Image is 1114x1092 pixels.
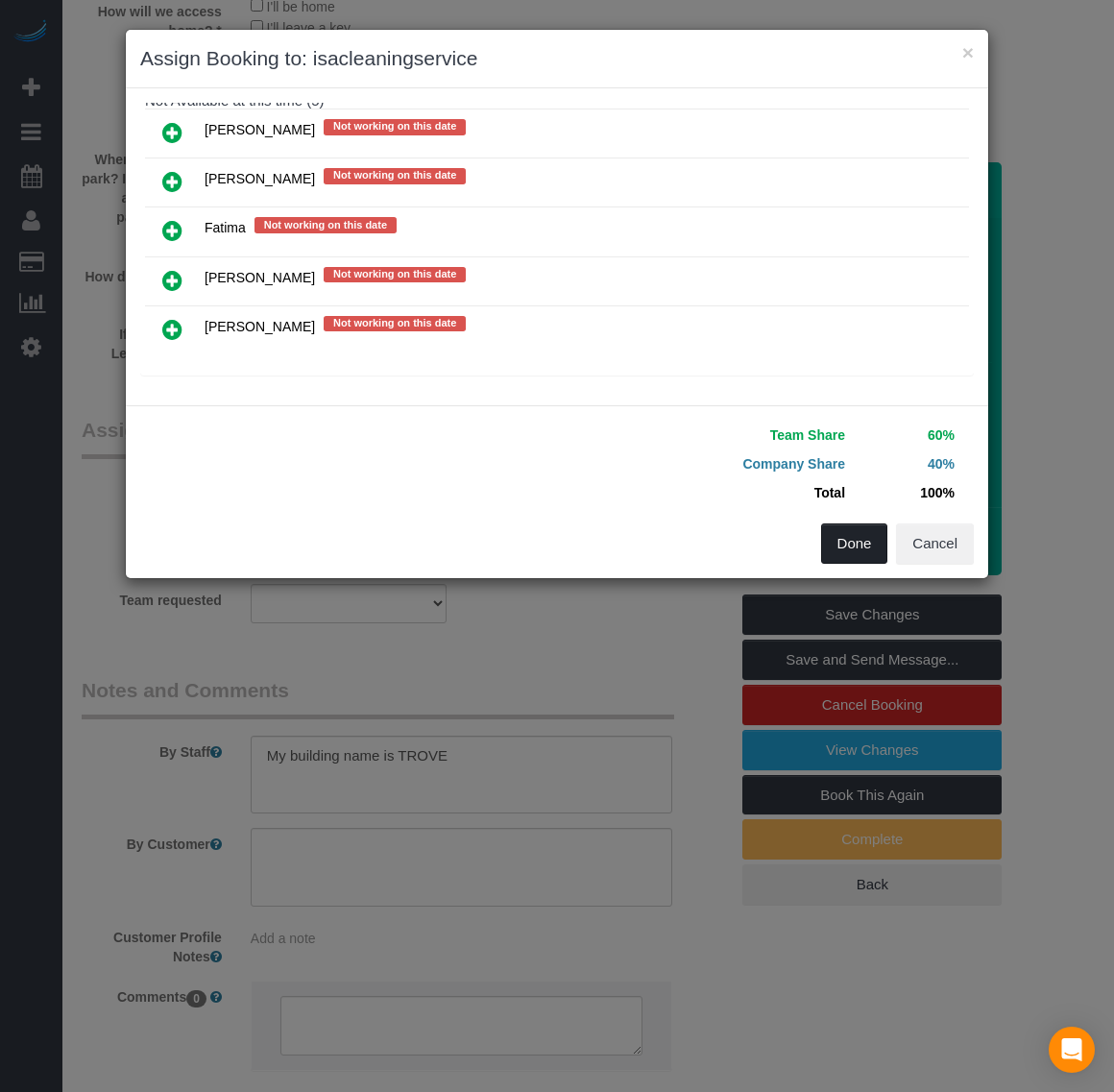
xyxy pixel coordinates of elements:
[571,449,850,478] td: Company Share
[571,478,850,507] td: Total
[821,523,888,564] button: Done
[254,217,397,232] span: Not working on this date
[324,119,466,134] span: Not working on this date
[571,421,850,449] td: Team Share
[205,221,246,236] span: Fatima
[140,44,974,73] h3: Assign Booking to: isacleaningservice
[850,421,959,449] td: 60%
[324,168,466,183] span: Not working on this date
[896,523,974,564] button: Cancel
[205,319,315,334] span: [PERSON_NAME]
[205,270,315,285] span: [PERSON_NAME]
[1049,1027,1095,1073] div: Open Intercom Messenger
[850,478,959,507] td: 100%
[962,42,974,62] button: ×
[205,123,315,138] span: [PERSON_NAME]
[850,449,959,478] td: 40%
[324,267,466,282] span: Not working on this date
[324,316,466,331] span: Not working on this date
[205,172,315,187] span: [PERSON_NAME]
